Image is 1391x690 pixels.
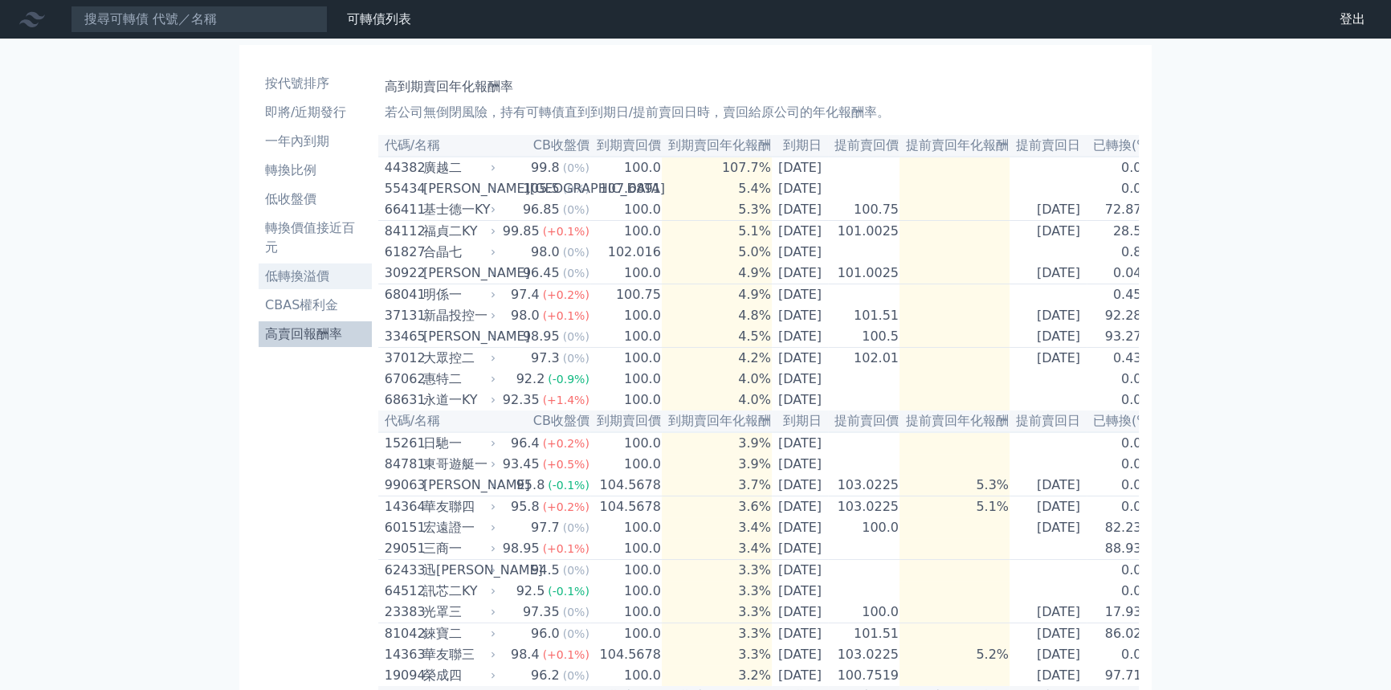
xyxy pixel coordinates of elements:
td: [DATE] [772,369,828,390]
td: 100.0 [590,581,662,602]
td: 100.0 [590,432,662,454]
td: 0.04% [1087,263,1155,284]
div: 97.4 [508,285,543,304]
td: 100.75 [828,199,899,221]
td: 0.0% [1087,644,1155,665]
td: 4.0% [662,369,772,390]
div: 60151 [385,518,419,537]
div: 30922 [385,263,419,283]
div: 14363 [385,645,419,664]
td: 4.2% [662,348,772,369]
td: 100.0 [590,560,662,582]
div: 92.2 [513,369,549,389]
a: 轉換價值接近百元 [259,215,372,260]
div: 55434 [385,179,419,198]
td: 104.5678 [590,475,662,496]
td: 5.1% [662,221,772,243]
td: 3.3% [662,623,772,645]
th: 到期賣回年化報酬 [662,410,772,432]
div: 29051 [385,539,419,558]
div: 84112 [385,222,419,241]
td: 3.4% [662,538,772,560]
span: (+0.2%) [543,437,589,450]
div: 14364 [385,497,419,516]
td: [DATE] [1010,199,1087,221]
td: 5.3% [662,199,772,221]
td: 0.43% [1087,348,1155,369]
span: (+1.4%) [543,394,589,406]
li: CBAS權利金 [259,296,372,315]
div: 合晶七 [423,243,492,262]
td: 3.6% [662,496,772,518]
div: 66411 [385,200,419,219]
a: 可轉債列表 [347,11,411,27]
td: 107.6891 [590,178,662,199]
th: CB收盤價 [499,410,590,432]
div: 99063 [385,476,419,495]
td: [DATE] [772,199,828,221]
td: 100.0 [590,326,662,348]
span: (-0.1%) [548,479,589,492]
div: 光罩三 [423,602,492,622]
td: 82.23% [1087,517,1155,538]
td: [DATE] [1010,602,1087,623]
td: 3.4% [662,517,772,538]
td: 0.0% [1087,496,1155,518]
li: 一年內到期 [259,132,372,151]
div: 99.85 [500,222,543,241]
span: (-0.9%) [548,373,589,386]
td: 100.5 [828,326,899,348]
th: 提前賣回價 [828,410,899,432]
td: 102.01 [828,348,899,369]
td: 5.4% [662,178,772,199]
div: 日馳一 [423,434,492,453]
div: 95.8 [508,497,543,516]
td: [DATE] [1010,475,1087,496]
div: 61827 [385,243,419,262]
li: 轉換價值接近百元 [259,218,372,257]
td: 4.9% [662,284,772,306]
td: 5.1% [899,496,1010,518]
td: 93.27% [1087,326,1155,348]
div: 98.95 [500,539,543,558]
td: [DATE] [772,623,828,645]
td: 100.0 [590,665,662,686]
th: 代碼/名稱 [378,135,499,157]
td: [DATE] [772,263,828,284]
span: (0%) [563,564,589,577]
td: [DATE] [772,284,828,306]
th: 到期日 [772,135,828,157]
td: [DATE] [772,581,828,602]
td: 104.5678 [590,644,662,665]
a: 即將/近期發行 [259,100,372,125]
td: 100.0 [590,305,662,326]
td: 100.0 [590,454,662,475]
td: [DATE] [772,475,828,496]
td: [DATE] [1010,665,1087,686]
td: [DATE] [772,644,828,665]
div: 97.7 [528,518,563,537]
span: (+0.1%) [543,309,589,322]
td: [DATE] [772,348,828,369]
td: 107.7% [662,157,772,178]
td: 3.3% [662,644,772,665]
th: 提前賣回價 [828,135,899,157]
td: 0.8% [1087,242,1155,263]
div: 98.4 [508,645,543,664]
span: (0%) [563,627,589,640]
td: 100.0 [590,517,662,538]
td: [DATE] [772,221,828,243]
div: 92.35 [500,390,543,410]
div: 62433 [385,561,419,580]
li: 低收盤價 [259,190,372,209]
td: 3.9% [662,432,772,454]
td: [DATE] [772,242,828,263]
div: 榮成四 [423,666,492,685]
td: 3.2% [662,665,772,686]
div: 訊芯二KY [423,582,492,601]
div: 44382 [385,158,419,178]
a: 高賣回報酬率 [259,321,372,347]
td: [DATE] [1010,644,1087,665]
div: 三商一 [423,539,492,558]
div: 15261 [385,434,419,453]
